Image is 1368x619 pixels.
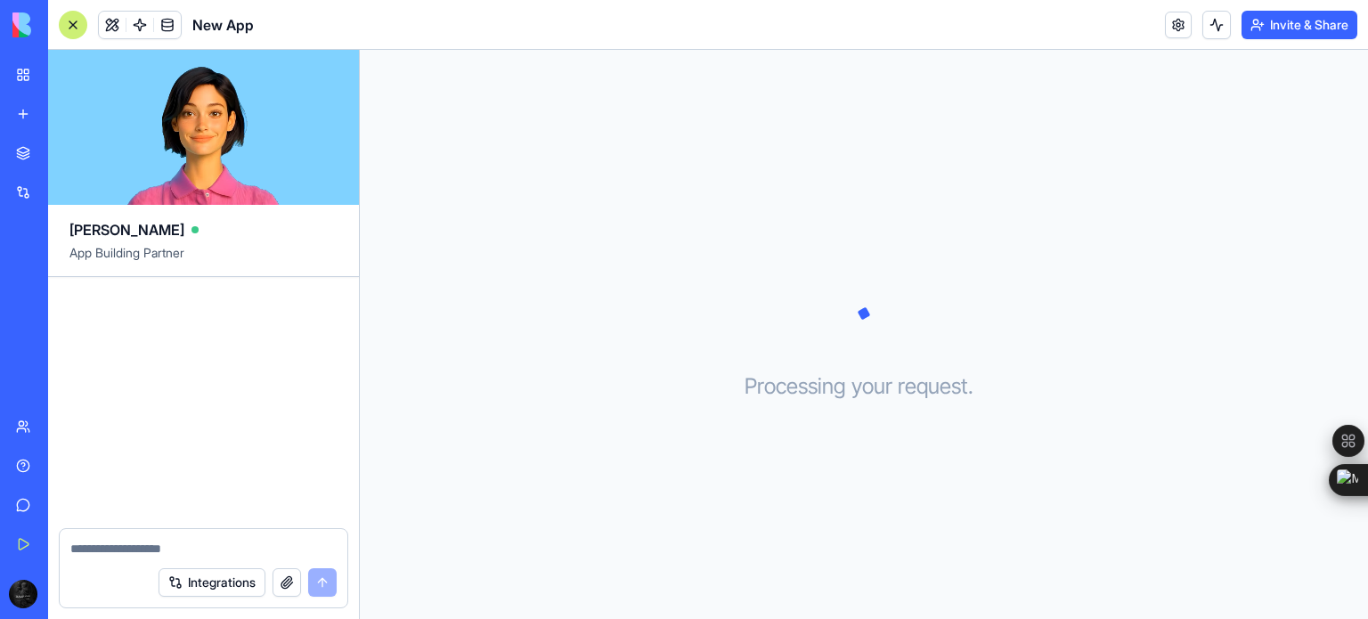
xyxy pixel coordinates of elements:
img: ACg8ocK5ypNJxh6I7Hkukmg0l7HzMUW01c5rmaBbmTB4dkeN_OArLoUp=s96-c [9,580,37,608]
button: Integrations [159,568,265,597]
img: logo [12,12,123,37]
button: Invite & Share [1242,11,1357,39]
span: App Building Partner [69,244,338,276]
span: New App [192,14,254,36]
span: [PERSON_NAME] [69,219,184,240]
span: . [968,372,973,401]
h3: Processing your request [745,372,984,401]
